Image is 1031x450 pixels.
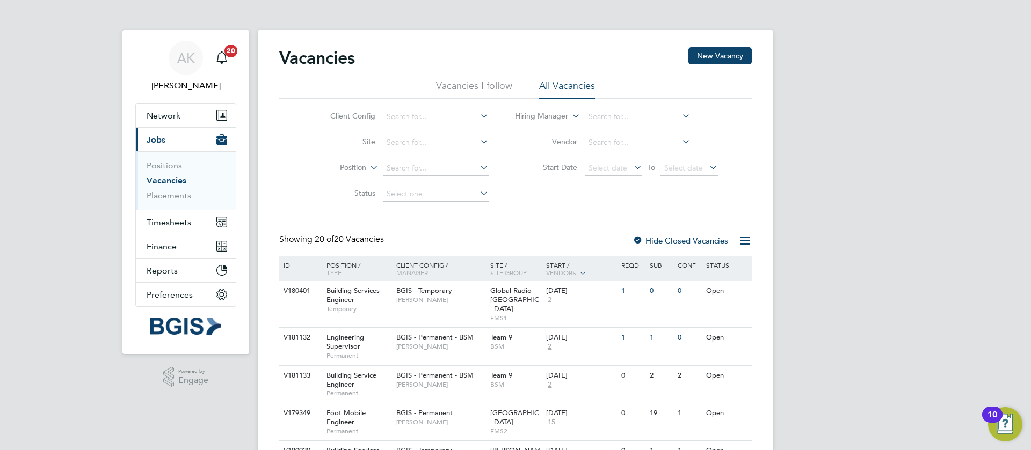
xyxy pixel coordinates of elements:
[326,371,376,389] span: Building Service Engineer
[647,256,675,274] div: Sub
[515,163,577,172] label: Start Date
[147,290,193,300] span: Preferences
[147,135,165,145] span: Jobs
[304,163,366,173] label: Position
[647,403,675,423] div: 19
[326,305,391,313] span: Temporary
[619,256,647,274] div: Reqd
[988,407,1022,441] button: Open Resource Center, 10 new notifications
[546,409,616,418] div: [DATE]
[279,47,355,69] h2: Vacancies
[224,45,237,57] span: 20
[281,256,318,274] div: ID
[490,427,541,436] span: FMS2
[177,51,195,65] span: AK
[546,333,616,342] div: [DATE]
[396,333,474,342] span: BGIS - Permanent - BSM
[136,259,236,282] button: Reports
[326,389,391,397] span: Permanent
[314,188,375,198] label: Status
[150,318,221,335] img: bgis-logo-retina.png
[436,79,512,99] li: Vacancies I follow
[546,342,553,351] span: 2
[647,281,675,301] div: 0
[539,79,595,99] li: All Vacancies
[488,256,544,282] div: Site /
[585,109,691,124] input: Search for...
[326,351,391,360] span: Permanent
[383,109,489,124] input: Search for...
[315,234,384,245] span: 20 Vacancies
[546,286,616,296] div: [DATE]
[546,296,553,305] span: 2
[281,328,318,348] div: V181132
[135,41,236,92] a: AK[PERSON_NAME]
[988,415,997,429] div: 10
[675,366,703,386] div: 2
[490,408,539,426] span: [GEOGRAPHIC_DATA]
[326,268,342,277] span: Type
[326,333,364,351] span: Engineering Supervisor
[546,380,553,389] span: 2
[136,234,236,258] button: Finance
[396,268,428,277] span: Manager
[147,110,180,121] span: Network
[490,380,541,389] span: BSM
[147,175,186,186] a: Vacancies
[647,366,675,386] div: 2
[490,268,527,277] span: Site Group
[490,371,512,380] span: Team 9
[703,328,750,348] div: Open
[546,418,557,427] span: 15
[122,30,249,354] nav: Main navigation
[396,371,474,380] span: BGIS - Permanent - BSM
[619,403,647,423] div: 0
[396,296,485,304] span: [PERSON_NAME]
[136,283,236,306] button: Preferences
[163,367,209,387] a: Powered byEngage
[703,403,750,423] div: Open
[147,265,178,276] span: Reports
[136,210,236,234] button: Timesheets
[396,408,453,417] span: BGIS - Permanent
[279,234,386,245] div: Showing
[314,111,375,121] label: Client Config
[644,160,658,174] span: To
[664,163,703,173] span: Select date
[703,366,750,386] div: Open
[619,366,647,386] div: 0
[490,333,512,342] span: Team 9
[326,427,391,436] span: Permanent
[675,281,703,301] div: 0
[314,137,375,146] label: Site
[383,187,489,202] input: Select one
[703,256,750,274] div: Status
[396,380,485,389] span: [PERSON_NAME]
[675,256,703,274] div: Conf
[647,328,675,348] div: 1
[490,342,541,351] span: BSM
[396,418,485,426] span: [PERSON_NAME]
[211,41,233,75] a: 20
[326,408,366,426] span: Foot Mobile Engineer
[396,286,452,295] span: BGIS - Temporary
[147,160,182,171] a: Positions
[490,314,541,322] span: FMS1
[147,241,177,252] span: Finance
[178,367,208,376] span: Powered by
[136,104,236,127] button: Network
[383,161,489,176] input: Search for...
[546,371,616,380] div: [DATE]
[318,256,394,282] div: Position /
[136,151,236,210] div: Jobs
[326,286,380,304] span: Building Services Engineer
[396,342,485,351] span: [PERSON_NAME]
[281,281,318,301] div: V180401
[546,268,576,277] span: Vendors
[675,403,703,423] div: 1
[515,137,577,146] label: Vendor
[506,111,568,122] label: Hiring Manager
[147,217,191,227] span: Timesheets
[281,403,318,423] div: V179349
[383,135,489,150] input: Search for...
